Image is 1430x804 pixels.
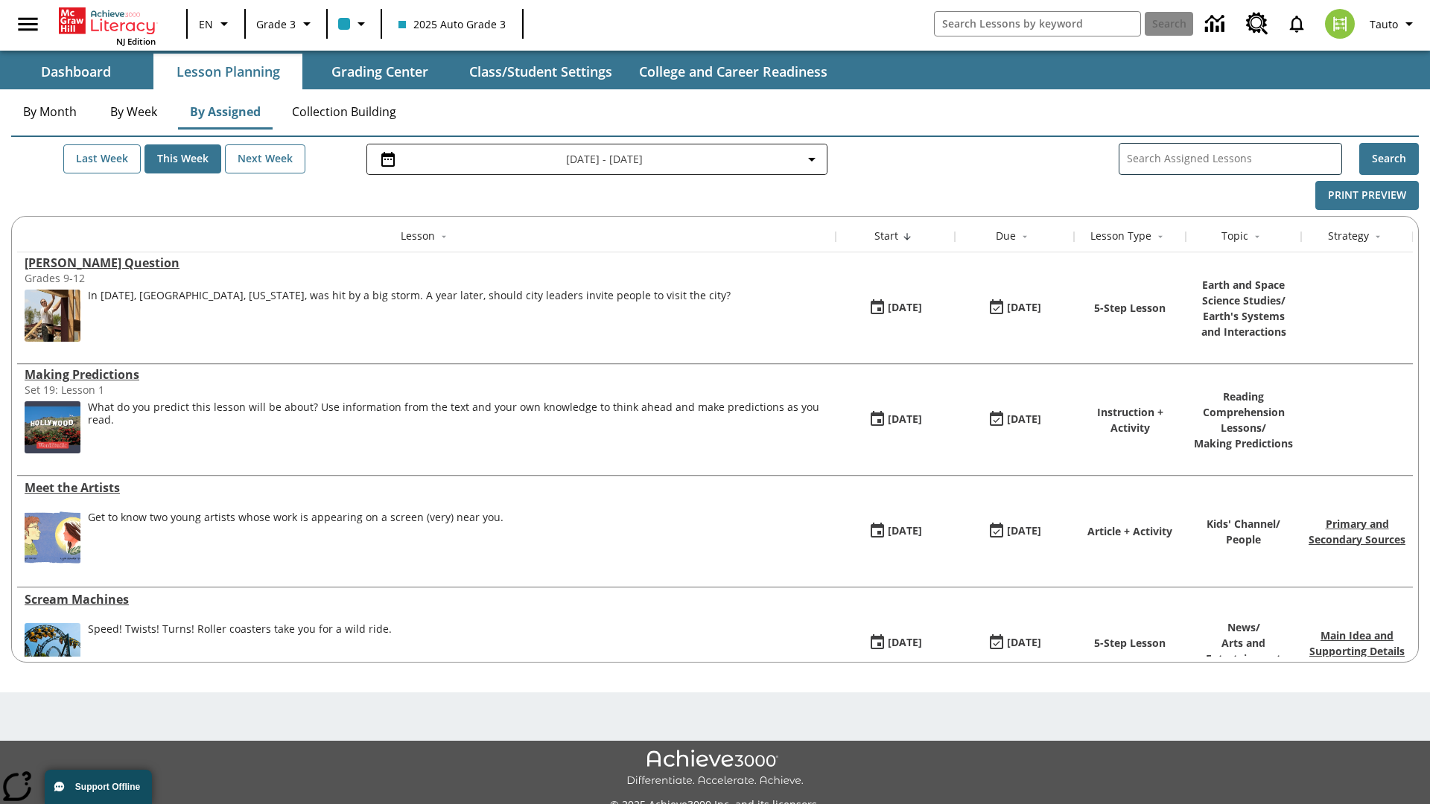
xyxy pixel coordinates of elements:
[1277,4,1316,43] a: Notifications
[982,294,1046,322] button: 08/27/25: Last day the lesson can be accessed
[1127,148,1341,170] input: Search Assigned Lessons
[1007,410,1041,429] div: [DATE]
[25,366,828,383] a: Making Predictions, Lessons
[25,479,828,496] a: Meet the Artists, Lessons
[435,228,453,246] button: Sort
[1007,634,1041,652] div: [DATE]
[59,4,156,47] div: Home
[88,401,828,453] div: What do you predict this lesson will be about? Use information from the text and your own knowled...
[25,623,80,675] img: Roller coaster tracks twisting in vertical loops with yellow cars hanging upside down.
[256,16,296,32] span: Grade 3
[250,10,322,37] button: Grade: Grade 3, Select a grade
[982,517,1046,546] button: 08/27/25: Last day the lesson can be accessed
[25,290,80,342] img: image
[199,16,213,32] span: EN
[25,255,828,271] a: Joplin's Question, Lessons
[888,410,922,429] div: [DATE]
[373,150,821,168] button: Select the date range menu item
[1193,308,1294,339] p: Earth's Systems and Interactions
[1328,229,1369,243] div: Strategy
[401,229,435,243] div: Lesson
[225,144,305,173] button: Next Week
[398,16,506,32] span: 2025 Auto Grade 3
[888,522,922,540] div: [DATE]
[1193,435,1294,451] p: Making Predictions
[25,383,248,397] div: Set 19: Lesson 1
[888,299,922,317] div: [DATE]
[982,406,1046,434] button: 08/27/25: Last day the lesson can be accessed
[627,54,839,89] button: College and Career Readiness
[25,479,828,496] div: Meet the Artists
[1193,277,1294,308] p: Earth and Space Science Studies /
[626,750,804,788] img: Achieve3000 Differentiate Accelerate Achieve
[332,10,376,37] button: Class color is light blue. Change class color
[1221,229,1248,243] div: Topic
[25,591,828,607] div: Scream Machines
[1094,300,1166,316] p: 5-Step Lesson
[898,228,916,246] button: Sort
[144,144,221,173] button: This Week
[1315,181,1419,210] button: Print Preview
[803,150,821,168] svg: Collapse Date Range Filter
[75,782,140,792] span: Support Offline
[1007,299,1041,317] div: [DATE]
[88,511,503,564] div: Get to know two young artists whose work is appearing on a screen (very) near you.
[1196,4,1237,45] a: Data Center
[996,229,1016,243] div: Due
[935,12,1140,36] input: search field
[1207,532,1280,547] p: People
[88,511,503,524] div: Get to know two young artists whose work is appearing on a screen (very) near you.
[1087,523,1172,539] p: Article + Activity
[1207,516,1280,532] p: Kids' Channel /
[1,54,150,89] button: Dashboard
[863,406,927,434] button: 08/27/25: First time the lesson was available
[6,2,50,46] button: Open side menu
[1309,628,1405,658] a: Main Idea and Supporting Details
[280,94,408,130] button: Collection Building
[153,54,302,89] button: Lesson Planning
[1007,522,1041,540] div: [DATE]
[305,54,454,89] button: Grading Center
[1016,228,1034,246] button: Sort
[25,255,828,271] div: Joplin's Question
[888,634,922,652] div: [DATE]
[192,10,240,37] button: Language: EN, Select a language
[25,401,80,453] img: The white letters of the HOLLYWOOD sign on a hill with red flowers in the foreground.
[1237,4,1277,44] a: Resource Center, Will open in new tab
[25,366,828,383] div: Making Predictions
[1094,635,1166,651] p: 5-Step Lesson
[1369,228,1387,246] button: Sort
[116,36,156,47] span: NJ Edition
[566,151,643,167] span: [DATE] - [DATE]
[25,511,80,564] img: A cartoonish self-portrait of Maya Halko and a realistic self-portrait of Lyla Sowder-Yuson.
[1359,143,1419,175] button: Search
[1325,9,1355,39] img: avatar image
[457,54,624,89] button: Class/Student Settings
[874,229,898,243] div: Start
[863,517,927,546] button: 08/27/25: First time the lesson was available
[59,6,156,36] a: Home
[88,623,392,675] div: Speed! Twists! Turns! Roller coasters take you for a wild ride.
[1151,228,1169,246] button: Sort
[1090,229,1151,243] div: Lesson Type
[1316,4,1364,43] button: Select a new avatar
[45,770,152,804] button: Support Offline
[178,94,273,130] button: By Assigned
[982,629,1046,657] button: 08/27/25: Last day the lesson can be accessed
[1193,619,1294,635] p: News /
[25,271,248,285] div: Grades 9-12
[1370,16,1398,32] span: Tauto
[1193,389,1294,435] p: Reading Comprehension Lessons /
[88,290,731,342] div: In May 2011, Joplin, Missouri, was hit by a big storm. A year later, should city leaders invite p...
[1193,635,1294,666] p: Arts and Entertainment
[1364,10,1424,37] button: Profile/Settings
[88,401,828,427] div: What do you predict this lesson will be about? Use information from the text and your own knowled...
[25,591,828,607] a: Scream Machines, Lessons
[96,94,171,130] button: By Week
[1309,517,1405,546] a: Primary and Secondary Sources
[88,623,392,636] div: Speed! Twists! Turns! Roller coasters take you for a wild ride.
